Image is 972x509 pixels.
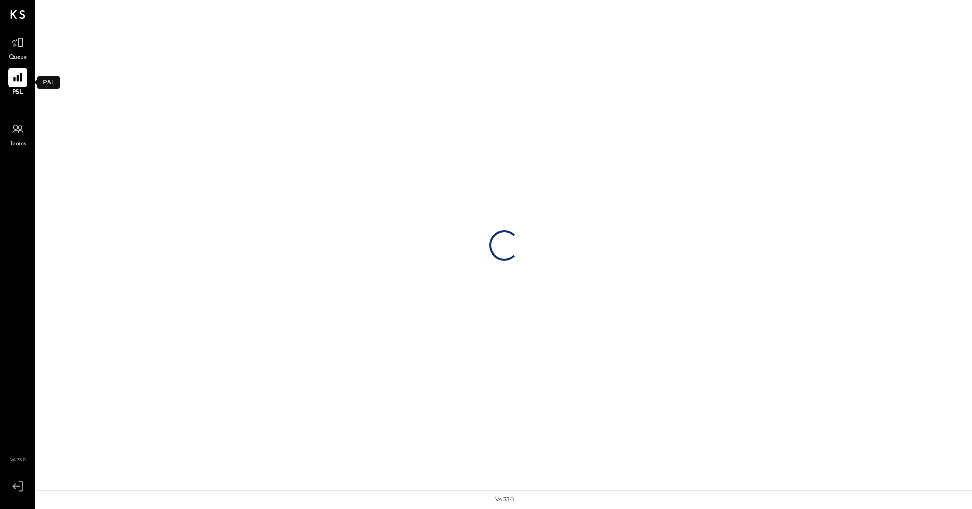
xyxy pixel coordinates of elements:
div: P&L [37,76,60,89]
span: Teams [10,140,26,149]
a: Teams [1,119,35,149]
a: P&L [1,68,35,97]
a: Queue [1,33,35,62]
span: P&L [12,88,24,97]
span: Queue [9,53,27,62]
div: v 4.33.0 [495,496,514,504]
